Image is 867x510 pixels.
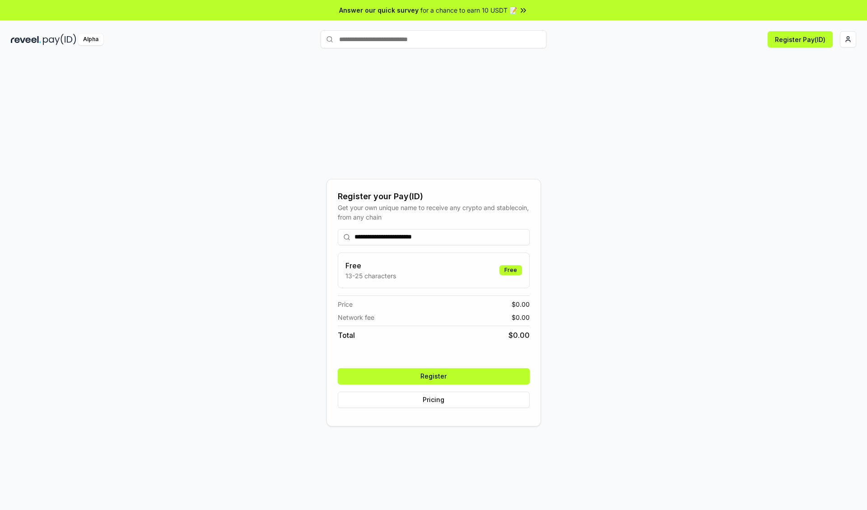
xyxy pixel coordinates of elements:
[339,5,419,15] span: Answer our quick survey
[78,34,103,45] div: Alpha
[499,265,522,275] div: Free
[43,34,76,45] img: pay_id
[345,260,396,271] h3: Free
[338,330,355,341] span: Total
[338,313,374,322] span: Network fee
[11,34,41,45] img: reveel_dark
[338,368,530,384] button: Register
[338,392,530,408] button: Pricing
[512,299,530,309] span: $ 0.00
[768,31,833,47] button: Register Pay(ID)
[338,203,530,222] div: Get your own unique name to receive any crypto and stablecoin, from any chain
[338,190,530,203] div: Register your Pay(ID)
[512,313,530,322] span: $ 0.00
[420,5,517,15] span: for a chance to earn 10 USDT 📝
[338,299,353,309] span: Price
[345,271,396,281] p: 13-25 characters
[508,330,530,341] span: $ 0.00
